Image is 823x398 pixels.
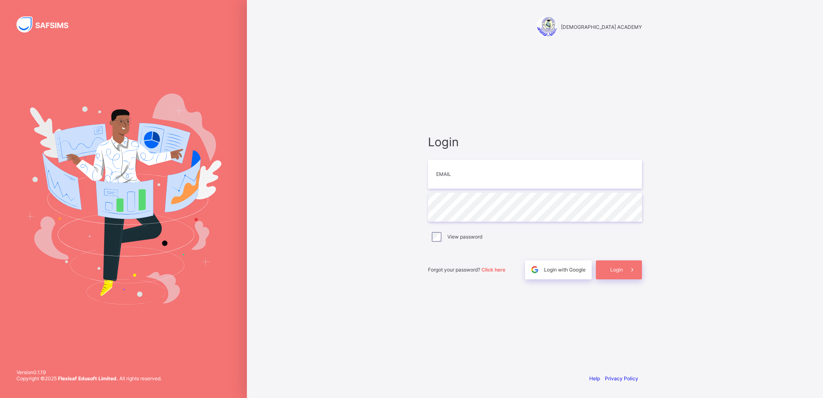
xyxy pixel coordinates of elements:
[481,267,505,273] a: Click here
[589,375,600,382] a: Help
[544,267,586,273] span: Login with Google
[428,267,505,273] span: Forgot your password?
[16,375,162,382] span: Copyright © 2025 All rights reserved.
[561,24,642,30] span: [DEMOGRAPHIC_DATA] ACADEMY
[447,234,482,240] label: View password
[428,135,642,149] span: Login
[58,375,118,382] strong: Flexisaf Edusoft Limited.
[16,16,78,33] img: SAFSIMS Logo
[26,94,221,304] img: Hero Image
[530,265,539,274] img: google.396cfc9801f0270233282035f929180a.svg
[605,375,638,382] a: Privacy Policy
[16,369,162,375] span: Version 0.1.19
[610,267,623,273] span: Login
